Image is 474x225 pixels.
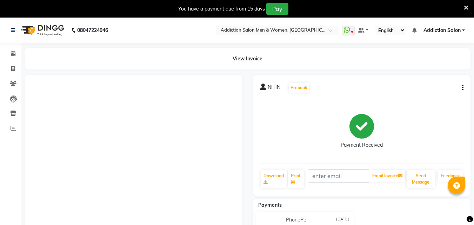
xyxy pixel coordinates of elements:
[286,216,306,224] span: PhonePe
[268,84,280,93] span: NITIN
[258,202,282,208] span: Payments
[438,170,463,182] a: Feedback
[336,216,349,224] span: [DATE]
[423,27,461,34] span: Addiction Salon
[289,83,309,93] button: Prebook
[288,170,304,188] a: Print
[369,170,405,182] button: Email Invoice
[178,5,265,13] div: You have a payment due from 15 days
[407,170,435,188] button: Send Message
[77,20,108,40] b: 08047224946
[18,20,66,40] img: logo
[308,169,369,183] input: enter email
[266,3,288,15] button: Pay
[261,170,287,188] a: Download
[341,141,383,149] div: Payment Received
[25,48,470,70] div: View Invoice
